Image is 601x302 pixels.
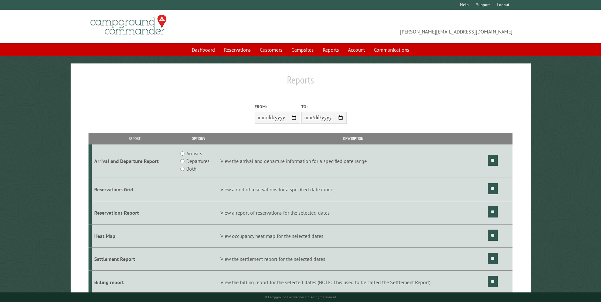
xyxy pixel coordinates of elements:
[344,44,369,56] a: Account
[288,44,318,56] a: Campsites
[301,104,347,110] label: To:
[265,295,337,299] small: © Campground Commander LLC. All rights reserved.
[92,224,178,247] td: Heat Map
[220,271,487,294] td: View the billing report for the selected dates (NOTE: This used to be called the Settlement Report)
[220,144,487,178] td: View the arrival and departure information for a specified date range
[256,44,286,56] a: Customers
[186,150,202,157] label: Arrivals
[92,247,178,271] td: Settlement Report
[92,178,178,201] td: Reservations Grid
[89,74,512,91] h1: Reports
[186,165,196,173] label: Both
[89,12,168,37] img: Campground Commander
[186,157,210,165] label: Departures
[220,44,255,56] a: Reservations
[92,271,178,294] td: Billing report
[92,144,178,178] td: Arrival and Departure Report
[220,201,487,224] td: View a report of reservations for the selected dates
[220,224,487,247] td: View occupancy heat map for the selected dates
[92,201,178,224] td: Reservations Report
[178,133,220,144] th: Options
[188,44,219,56] a: Dashboard
[220,133,487,144] th: Description
[319,44,343,56] a: Reports
[220,247,487,271] td: View the settlement report for the selected dates
[220,178,487,201] td: View a grid of reservations for a specified date range
[370,44,413,56] a: Communications
[92,133,178,144] th: Report
[255,104,300,110] label: From:
[301,18,513,35] span: [PERSON_NAME][EMAIL_ADDRESS][DOMAIN_NAME]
